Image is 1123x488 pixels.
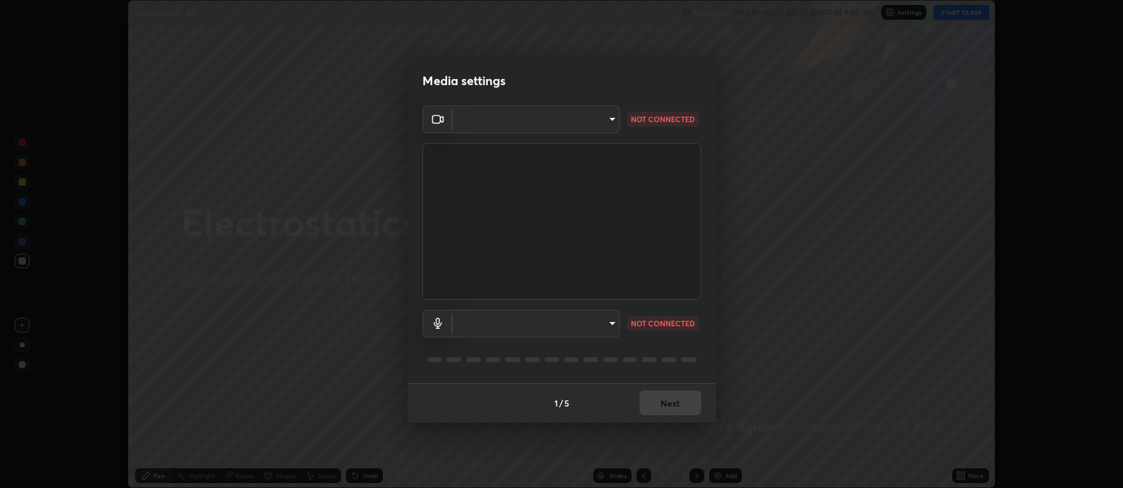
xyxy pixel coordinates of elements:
[559,397,563,410] h4: /
[631,114,695,125] p: NOT CONNECTED
[453,310,620,337] div: ​
[564,397,569,410] h4: 5
[422,73,506,89] h2: Media settings
[554,397,558,410] h4: 1
[631,318,695,329] p: NOT CONNECTED
[453,105,620,133] div: ​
